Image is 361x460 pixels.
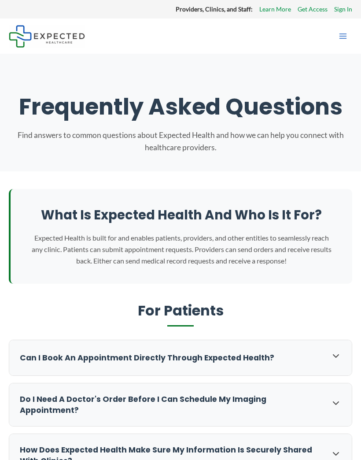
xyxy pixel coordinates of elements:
[176,5,253,13] strong: Providers, Clinics, and Staff:
[334,4,352,15] a: Sign In
[9,93,352,120] h1: Frequently Asked Questions
[9,129,352,154] p: Find answers to common questions about Expected Health and how we can help you connect with healt...
[28,207,335,223] h2: What is Expected Health and who is it for?
[9,383,352,426] div: Do I need a doctor's order before I can schedule my imaging appointment?
[298,4,328,15] a: Get Access
[20,394,322,415] h3: Do I need a doctor's order before I can schedule my imaging appointment?
[334,27,352,45] button: Main menu toggle
[20,352,322,364] h3: Can I book an appointment directly through Expected Health?
[9,301,352,326] h2: For Patients
[28,232,335,266] p: Expected Health is built for and enables patients, providers, and other entities to seamlessly re...
[9,25,85,48] img: Expected Healthcare Logo - side, dark font, small
[259,4,291,15] a: Learn More
[9,340,352,375] div: Can I book an appointment directly through Expected Health?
